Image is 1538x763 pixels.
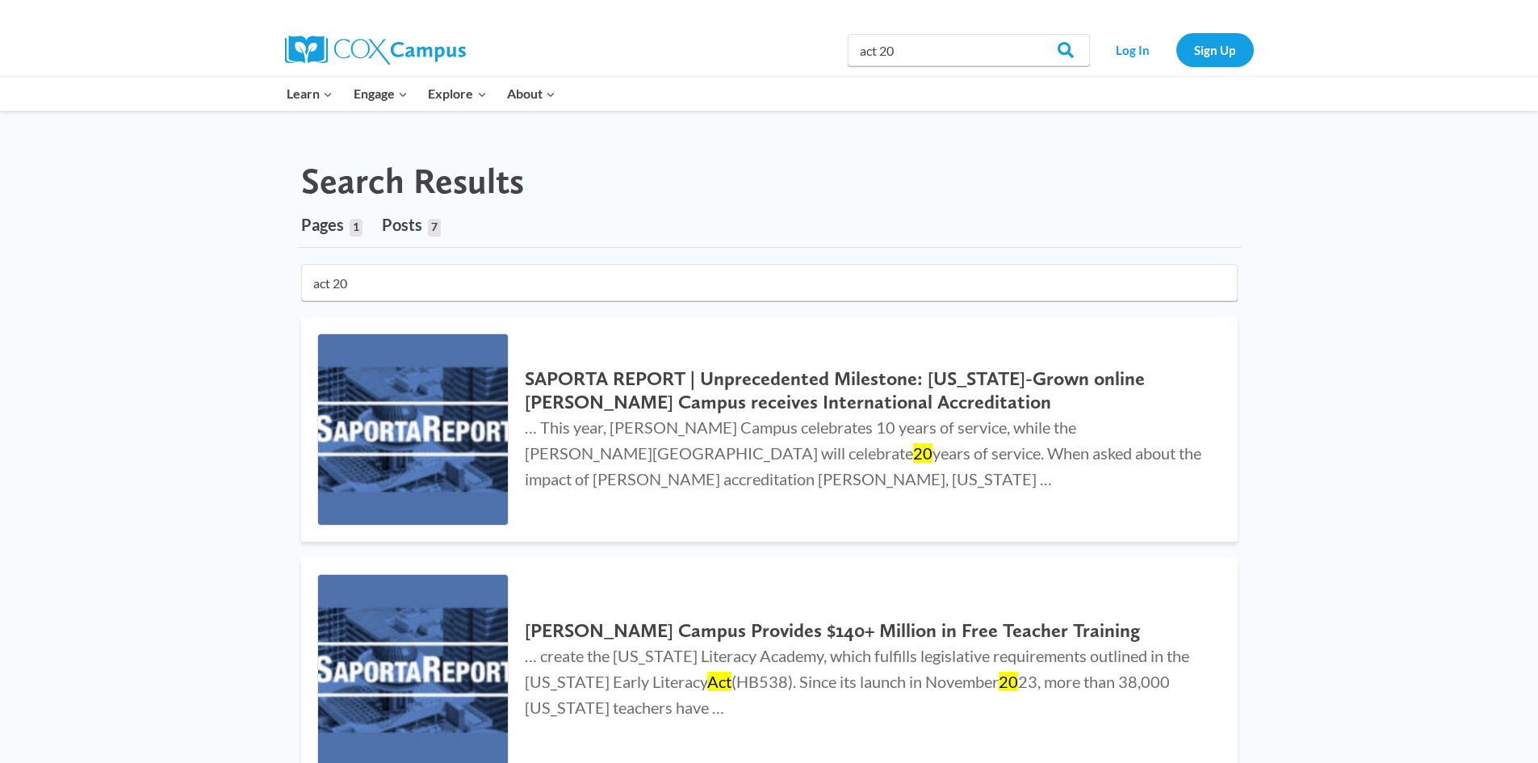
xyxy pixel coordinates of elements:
[999,672,1018,691] mark: 20
[354,83,408,104] span: Engage
[382,202,441,247] a: Posts7
[525,417,1201,488] span: … This year, [PERSON_NAME] Campus celebrates 10 years of service, while the [PERSON_NAME][GEOGRAP...
[301,215,344,234] span: Pages
[525,367,1205,414] h2: SAPORTA REPORT | Unprecedented Milestone: [US_STATE]-Grown online [PERSON_NAME] Campus receives I...
[848,34,1090,66] input: Search Cox Campus
[301,317,1238,542] a: SAPORTA REPORT | Unprecedented Milestone: Georgia-Grown online Cox Campus receives International ...
[707,672,731,691] mark: Act
[287,83,333,104] span: Learn
[525,646,1189,717] span: … create the [US_STATE] Literacy Academy, which fulfills legislative requirements outlined in the...
[350,219,362,237] span: 1
[285,36,466,65] img: Cox Campus
[301,264,1238,301] input: Search for...
[525,619,1205,643] h2: [PERSON_NAME] Campus Provides $140+ Million in Free Teacher Training
[301,160,524,203] h1: Search Results
[428,219,441,237] span: 7
[318,334,509,525] img: SAPORTA REPORT | Unprecedented Milestone: Georgia-Grown online Cox Campus receives International ...
[1098,33,1254,66] nav: Secondary Navigation
[507,83,555,104] span: About
[382,215,422,234] span: Posts
[301,202,362,247] a: Pages1
[913,443,932,463] mark: 20
[428,83,486,104] span: Explore
[1176,33,1254,66] a: Sign Up
[277,77,566,111] nav: Primary Navigation
[1098,33,1168,66] a: Log In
